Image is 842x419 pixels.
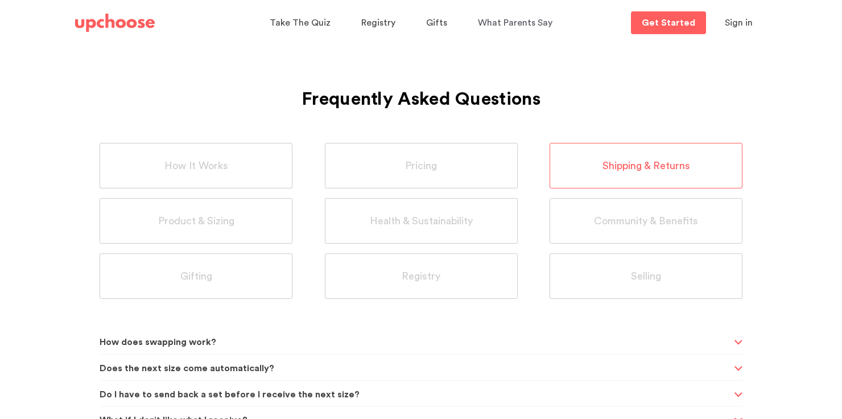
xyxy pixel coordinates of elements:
[631,270,661,283] span: Selling
[426,12,451,34] a: Gifts
[158,215,234,228] span: Product & Sizing
[478,12,556,34] a: What Parents Say
[370,215,473,228] span: Health & Sustainability
[402,270,440,283] span: Registry
[594,215,698,228] span: Community & Benefits
[361,12,399,34] a: Registry
[478,18,552,27] span: What Parents Say
[164,159,228,172] span: How It Works
[270,12,334,34] a: Take The Quiz
[180,270,212,283] span: Gifting
[75,11,155,35] a: UpChoose
[100,60,742,114] h1: Frequently Asked Questions
[270,18,331,27] span: Take The Quiz
[602,159,690,172] span: Shipping & Returns
[631,11,706,34] a: Get Started
[361,18,395,27] span: Registry
[75,14,155,32] img: UpChoose
[100,381,731,409] span: Do I have to send back a set before I receive the next size?
[100,355,731,383] span: Does the next size come automatically?
[405,159,437,172] span: Pricing
[711,11,767,34] button: Sign in
[426,18,447,27] span: Gifts
[642,18,695,27] p: Get Started
[100,328,731,356] span: How does swapping work?
[725,18,753,27] span: Sign in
